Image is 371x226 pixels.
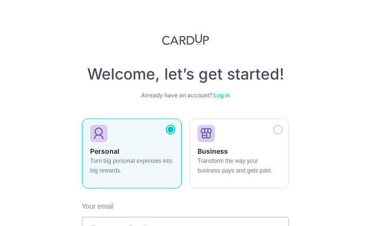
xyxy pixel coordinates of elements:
[162,34,209,45] img: CardUp Logo
[198,156,281,175] p: Transform the way your business pays and gets paid.
[90,146,119,155] strong: Personal
[82,201,115,211] label: Your email
[213,92,230,99] a: Log in
[82,65,289,84] h4: Welcome, let’s get started!
[82,119,182,194] a: Personal Turn big personal expenses into big rewards.
[90,156,173,175] p: Turn big personal expenses into big rewards.
[82,92,289,99] div: Already have an account?
[198,146,228,155] strong: Business
[189,119,289,194] a: Business Transform the way your business pays and gets paid.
